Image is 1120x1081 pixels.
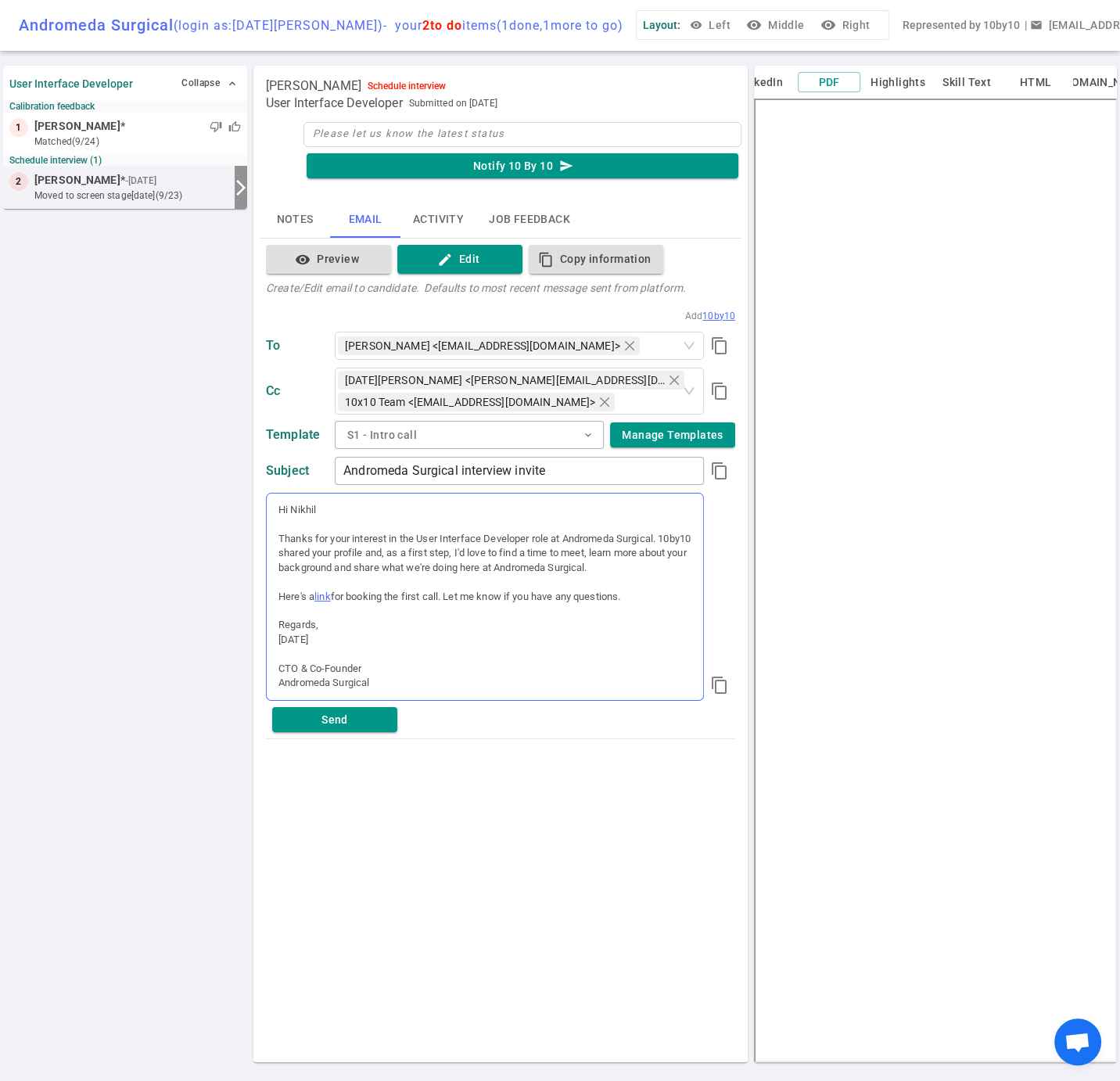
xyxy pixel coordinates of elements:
button: HTML [1004,73,1067,92]
span: 10by10 [702,311,735,321]
span: [PERSON_NAME] <[EMAIL_ADDRESS][DOMAIN_NAME]> [345,337,620,354]
iframe: candidate_document_preview__iframe [754,99,1117,1062]
span: 2 to do [422,18,462,33]
div: Cc [266,383,328,399]
div: Hi Nikhil [278,503,691,517]
button: Activity [400,200,476,238]
button: Copy value [704,455,735,487]
div: Regards, [278,618,691,632]
button: S1 - Intro call [335,421,604,449]
i: content_copy [710,461,729,480]
button: Send [272,707,397,733]
div: Andromeda Surgical [278,676,691,690]
span: Kartik Tiwari <kartik@andromedasurgical.com> [338,371,684,390]
small: Calibration feedback [9,101,241,112]
div: 2 [9,172,28,191]
div: Open chat [1054,1018,1101,1065]
div: Template [266,427,328,443]
button: LinkedIn [729,73,792,92]
span: expand_more [582,429,594,441]
i: content_copy [710,382,729,400]
div: basic tabs example [260,200,741,238]
span: Layout: [643,19,680,31]
button: PDF [798,72,860,93]
button: Notify 10 By 10send [307,153,738,179]
span: [PERSON_NAME] [266,78,361,94]
span: close [598,396,611,408]
span: Add [685,311,702,321]
span: 10x10 Team <[EMAIL_ADDRESS][DOMAIN_NAME]> [345,393,595,411]
div: CTO & Co-Founder [278,662,691,676]
span: - your items ( 1 done, 1 more to go) [383,18,623,33]
small: - [DATE] [125,174,156,188]
button: visibilityMiddle [743,11,810,40]
span: close [623,339,636,352]
div: Thanks for your interest in the User Interface Developer role at Andromeda Surgical. 10by10 share... [278,532,691,575]
small: Schedule interview (1) [9,155,241,166]
span: Submitted on [DATE] [409,95,497,111]
button: Job feedback [476,200,583,238]
button: Copy value [704,670,735,701]
i: visibility [295,252,311,268]
div: To [266,338,328,354]
button: Skill Text [935,73,998,92]
i: visibility [746,17,762,33]
button: editEdit [397,245,522,274]
button: visibilityRight [817,11,876,40]
button: Manage Templates [610,422,735,448]
span: email [1029,19,1042,31]
small: matched (9/24) [34,135,241,149]
span: [PERSON_NAME] [34,118,120,135]
div: [DATE] [278,633,691,647]
i: edit [437,252,453,268]
span: 10x10 Team <recruiter@10by10.io> [338,393,615,411]
i: content_copy [710,336,729,355]
span: [DATE][PERSON_NAME] <[PERSON_NAME][EMAIL_ADDRESS][DOMAIN_NAME]> [345,372,665,389]
strong: User Interface Developer [9,77,133,90]
span: (login as: [DATE][PERSON_NAME] ) [174,18,383,33]
input: Type to edit [335,458,704,483]
div: Andromeda Surgical [19,16,623,34]
button: visibilityPreview [266,245,391,274]
button: Collapse [178,72,241,95]
i: content_copy [538,252,554,268]
button: Left [687,11,737,40]
button: Copy value [704,330,735,361]
button: Notes [260,200,330,238]
span: thumb_up [228,120,241,133]
i: arrow_forward_ios [232,178,250,197]
a: link [314,591,331,602]
button: Highlights [867,73,929,92]
div: Here's a for booking the first call. Let me know if you have any questions. [278,590,691,604]
span: visibility [690,19,702,31]
button: Copy value [704,375,735,407]
button: Email [330,200,400,238]
small: moved to Screen stage [DATE] (9/23) [34,189,228,203]
span: close [668,374,680,386]
span: expand_less [226,77,239,90]
div: Subject [266,463,328,479]
span: [PERSON_NAME] [34,172,120,189]
div: 1 [9,118,28,137]
button: content_copyCopy information [529,245,663,274]
span: User Interface Developer [266,95,403,111]
div: Create/Edit email to candidate. Defaults to most recent message sent from platform. [266,280,686,296]
span: thumb_down [210,120,222,133]
span: Nikhil Bagul <contactme@nikhilbagul.com> [338,336,640,355]
i: send [559,159,573,173]
i: visibility [820,17,835,33]
i: content_copy [710,676,729,695]
div: Schedule interview [368,81,446,92]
